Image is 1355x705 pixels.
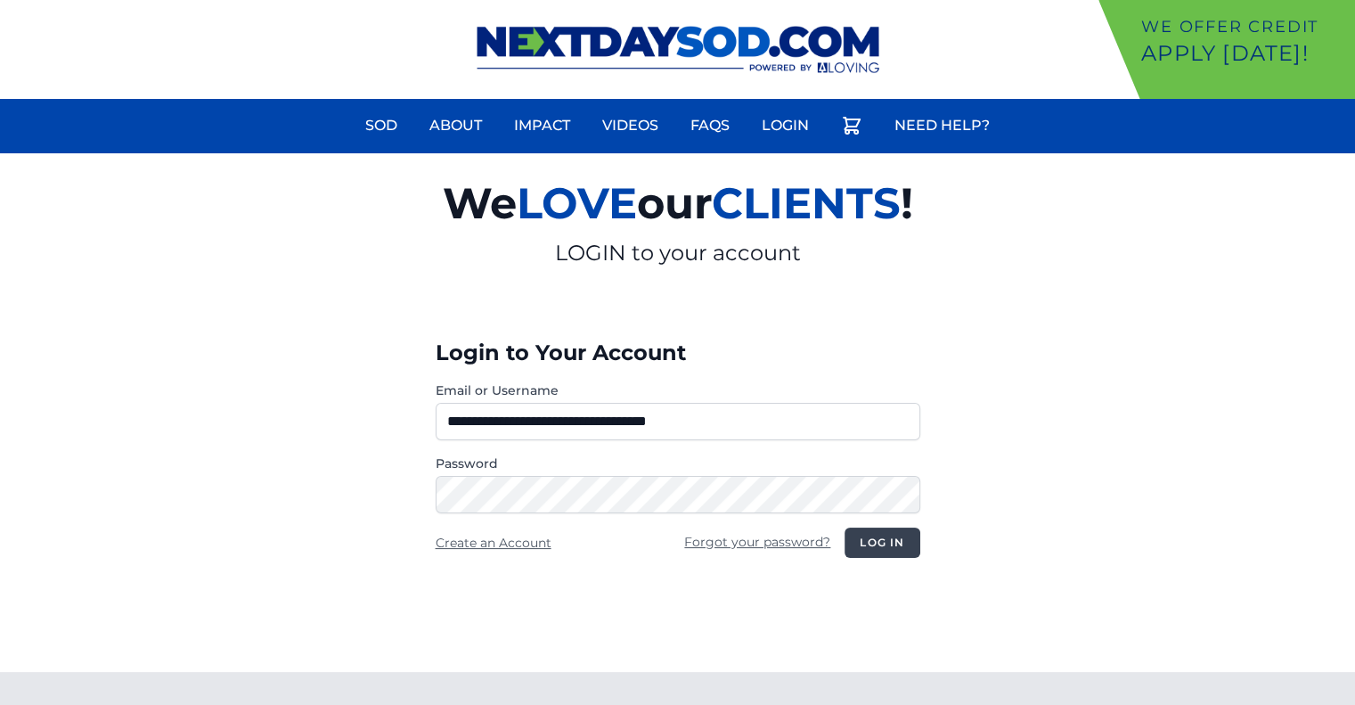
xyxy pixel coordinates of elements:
a: Login [751,104,820,147]
a: About [419,104,493,147]
a: Forgot your password? [684,534,830,550]
span: LOVE [517,177,637,229]
label: Password [436,455,920,472]
a: Sod [355,104,408,147]
a: Impact [503,104,581,147]
a: Create an Account [436,535,551,551]
label: Email or Username [436,381,920,399]
h3: Login to Your Account [436,339,920,367]
a: Need Help? [884,104,1000,147]
p: Apply [DATE]! [1141,39,1348,68]
a: Videos [592,104,669,147]
span: CLIENTS [712,177,901,229]
a: FAQs [680,104,740,147]
button: Log in [845,528,919,558]
p: LOGIN to your account [236,239,1120,267]
p: We offer Credit [1141,14,1348,39]
h2: We our ! [236,168,1120,239]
